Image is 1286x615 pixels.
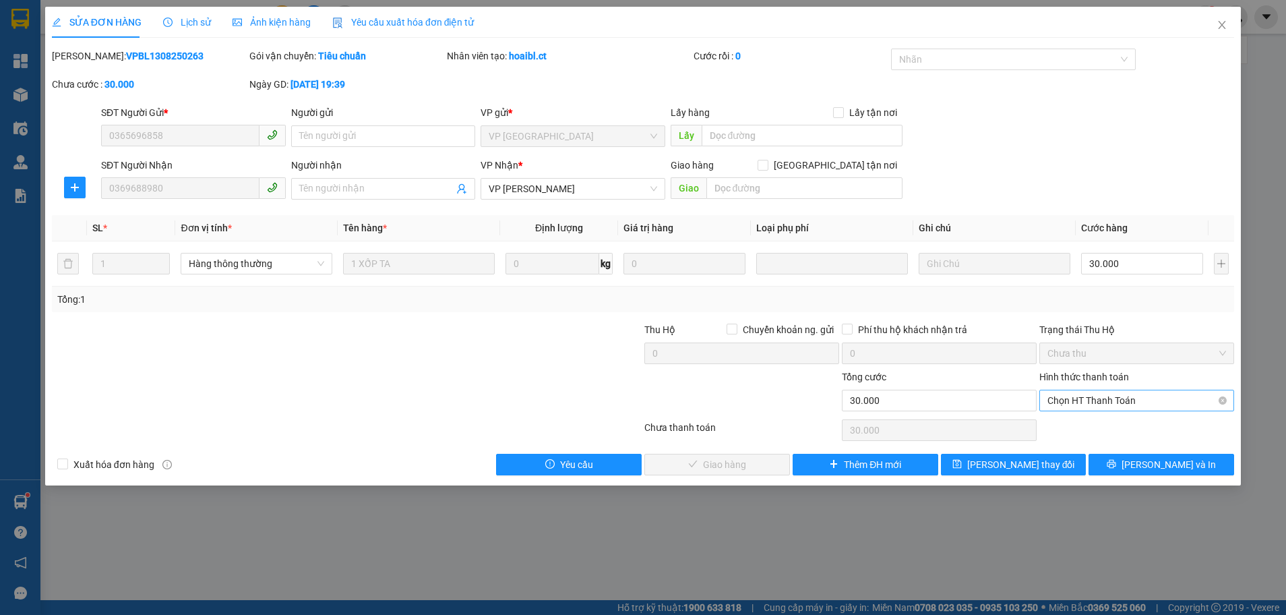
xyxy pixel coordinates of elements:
input: 0 [623,253,745,274]
div: Người nhận [291,158,476,173]
span: clock-circle [163,18,173,27]
div: Chưa cước : [52,77,247,92]
span: [GEOGRAPHIC_DATA] tận nơi [768,158,902,173]
div: Ngày GD: [249,77,444,92]
div: Tổng: 1 [57,292,497,307]
span: Thêm ĐH mới [844,457,901,472]
input: VD: Bàn, Ghế [343,253,495,274]
span: plus [829,459,838,470]
img: icon [332,18,343,28]
button: printer[PERSON_NAME] và In [1089,454,1234,475]
span: Lịch sử [163,17,211,28]
span: info-circle [162,460,172,469]
button: exclamation-circleYêu cầu [496,454,642,475]
div: SĐT Người Nhận [101,158,286,173]
span: close-circle [1219,397,1227,405]
span: Cước hàng [1081,223,1128,233]
span: kg [599,253,613,274]
b: hoaibl.ct [509,51,547,61]
span: close [1217,20,1227,30]
button: delete [57,253,79,274]
div: Chưa thanh toán [643,420,840,444]
input: Ghi Chú [919,253,1070,274]
span: Lấy tận nơi [844,105,902,120]
input: Dọc đường [702,125,902,146]
b: VPBL1308250263 [126,51,204,61]
span: Thu Hộ [644,324,675,335]
th: Ghi chú [913,215,1076,241]
span: Hàng thông thường [189,254,324,274]
th: Loại phụ phí [751,215,913,241]
div: SĐT Người Gửi [101,105,286,120]
b: 30.000 [104,79,134,90]
span: Lấy [671,125,702,146]
span: Ảnh kiện hàng [233,17,311,28]
span: Tổng cước [842,372,886,382]
div: Người gửi [291,105,476,120]
button: plus [1214,253,1229,274]
input: Dọc đường [706,177,902,199]
span: save [952,459,962,470]
div: [PERSON_NAME]: [52,49,247,63]
div: Nhân viên tạo: [447,49,691,63]
div: Cước rồi : [694,49,888,63]
span: phone [267,182,278,193]
button: checkGiao hàng [644,454,790,475]
div: Trạng thái Thu Hộ [1039,322,1234,337]
span: edit [52,18,61,27]
span: Xuất hóa đơn hàng [68,457,160,472]
b: [DATE] 19:39 [290,79,345,90]
span: SỬA ĐƠN HÀNG [52,17,142,28]
span: VP Bình Lộc [489,126,657,146]
b: 0 [735,51,741,61]
span: Giao hàng [671,160,714,171]
span: plus [65,182,85,193]
span: [PERSON_NAME] và In [1122,457,1216,472]
span: phone [267,129,278,140]
span: Giao [671,177,706,199]
div: Gói vận chuyển: [249,49,444,63]
span: Tên hàng [343,223,387,233]
span: Lấy hàng [671,107,710,118]
span: VP Nhận [481,160,518,171]
span: Chưa thu [1047,343,1226,363]
span: Đơn vị tính [181,223,231,233]
button: Close [1203,7,1241,45]
span: Phí thu hộ khách nhận trả [853,322,973,337]
span: picture [233,18,242,27]
span: Chọn HT Thanh Toán [1047,390,1226,411]
button: plus [64,177,86,198]
span: printer [1107,459,1116,470]
span: Yêu cầu [560,457,593,472]
label: Hình thức thanh toán [1039,372,1129,382]
span: VP Hoàng Liệt [489,179,657,199]
span: Giá trị hàng [623,223,673,233]
span: Yêu cầu xuất hóa đơn điện tử [332,17,474,28]
span: Định lượng [535,223,583,233]
b: Tiêu chuẩn [318,51,366,61]
span: [PERSON_NAME] thay đổi [967,457,1075,472]
span: exclamation-circle [545,459,555,470]
div: VP gửi [481,105,665,120]
span: SL [92,223,103,233]
span: user-add [456,183,467,194]
button: plusThêm ĐH mới [793,454,938,475]
button: save[PERSON_NAME] thay đổi [941,454,1086,475]
span: Chuyển khoản ng. gửi [737,322,839,337]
